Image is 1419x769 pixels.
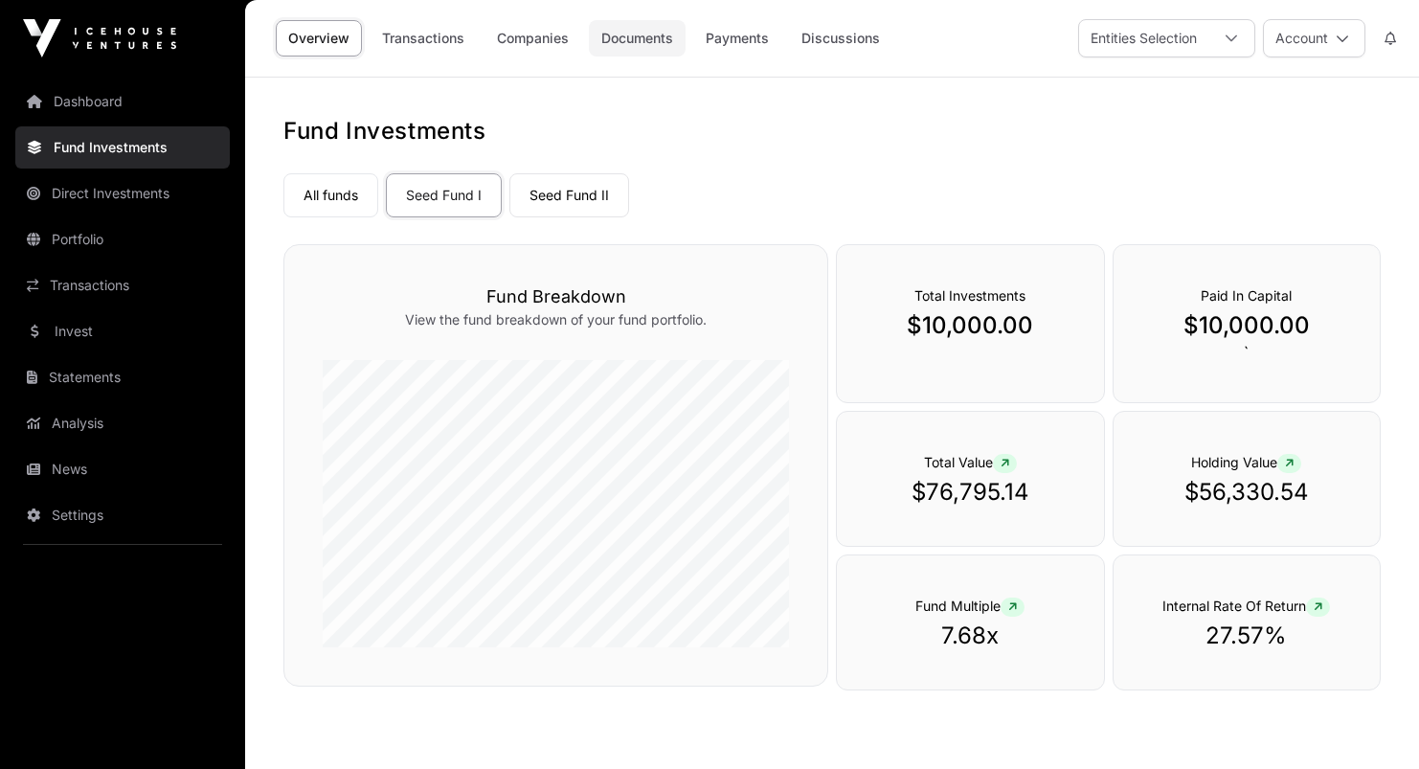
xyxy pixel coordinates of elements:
[323,283,789,310] h3: Fund Breakdown
[15,126,230,169] a: Fund Investments
[370,20,477,57] a: Transactions
[283,116,1381,147] h1: Fund Investments
[914,287,1025,304] span: Total Investments
[1191,454,1301,470] span: Holding Value
[789,20,892,57] a: Discussions
[693,20,781,57] a: Payments
[589,20,686,57] a: Documents
[15,310,230,352] a: Invest
[1263,19,1365,57] button: Account
[15,218,230,260] a: Portfolio
[23,19,176,57] img: Icehouse Ventures Logo
[509,173,629,217] a: Seed Fund II
[276,20,362,57] a: Overview
[283,173,378,217] a: All funds
[875,310,1065,341] p: $10,000.00
[484,20,581,57] a: Companies
[1152,477,1341,508] p: $56,330.54
[1201,287,1292,304] span: Paid In Capital
[15,494,230,536] a: Settings
[15,80,230,123] a: Dashboard
[915,598,1025,614] span: Fund Multiple
[924,454,1017,470] span: Total Value
[15,264,230,306] a: Transactions
[15,172,230,215] a: Direct Investments
[1152,310,1341,341] p: $10,000.00
[875,477,1065,508] p: $76,795.14
[15,448,230,490] a: News
[875,621,1065,651] p: 7.68x
[1113,244,1381,403] div: `
[323,310,789,329] p: View the fund breakdown of your fund portfolio.
[386,173,502,217] a: Seed Fund I
[1079,20,1208,57] div: Entities Selection
[15,402,230,444] a: Analysis
[1152,621,1341,651] p: 27.57%
[1162,598,1330,614] span: Internal Rate Of Return
[15,356,230,398] a: Statements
